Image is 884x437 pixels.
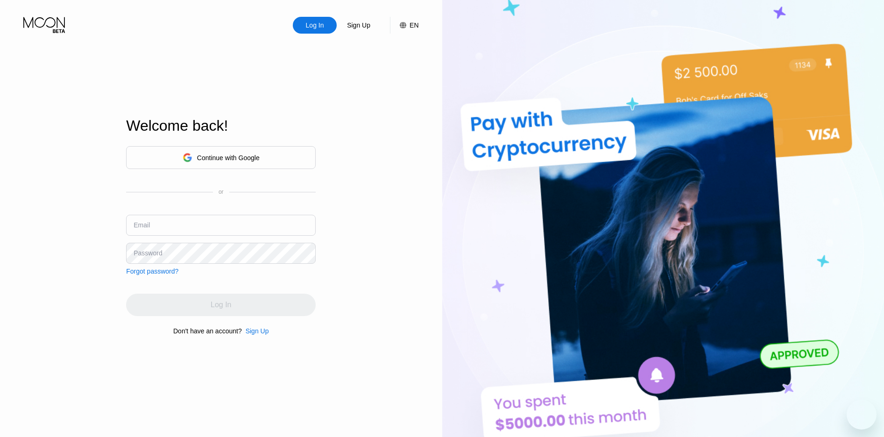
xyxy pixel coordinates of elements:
div: Forgot password? [126,268,178,275]
div: Password [134,249,162,257]
div: Continue with Google [197,154,260,162]
div: Log In [293,17,337,34]
div: or [219,189,224,195]
div: Don't have an account? [173,327,242,335]
div: Welcome back! [126,117,316,134]
div: Email [134,221,150,229]
div: EN [410,21,418,29]
div: Log In [305,21,325,30]
div: Continue with Google [126,146,316,169]
div: Sign Up [346,21,371,30]
div: Sign Up [337,17,381,34]
iframe: Button to launch messaging window [847,400,877,430]
div: Sign Up [242,327,269,335]
div: EN [390,17,418,34]
div: Sign Up [246,327,269,335]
